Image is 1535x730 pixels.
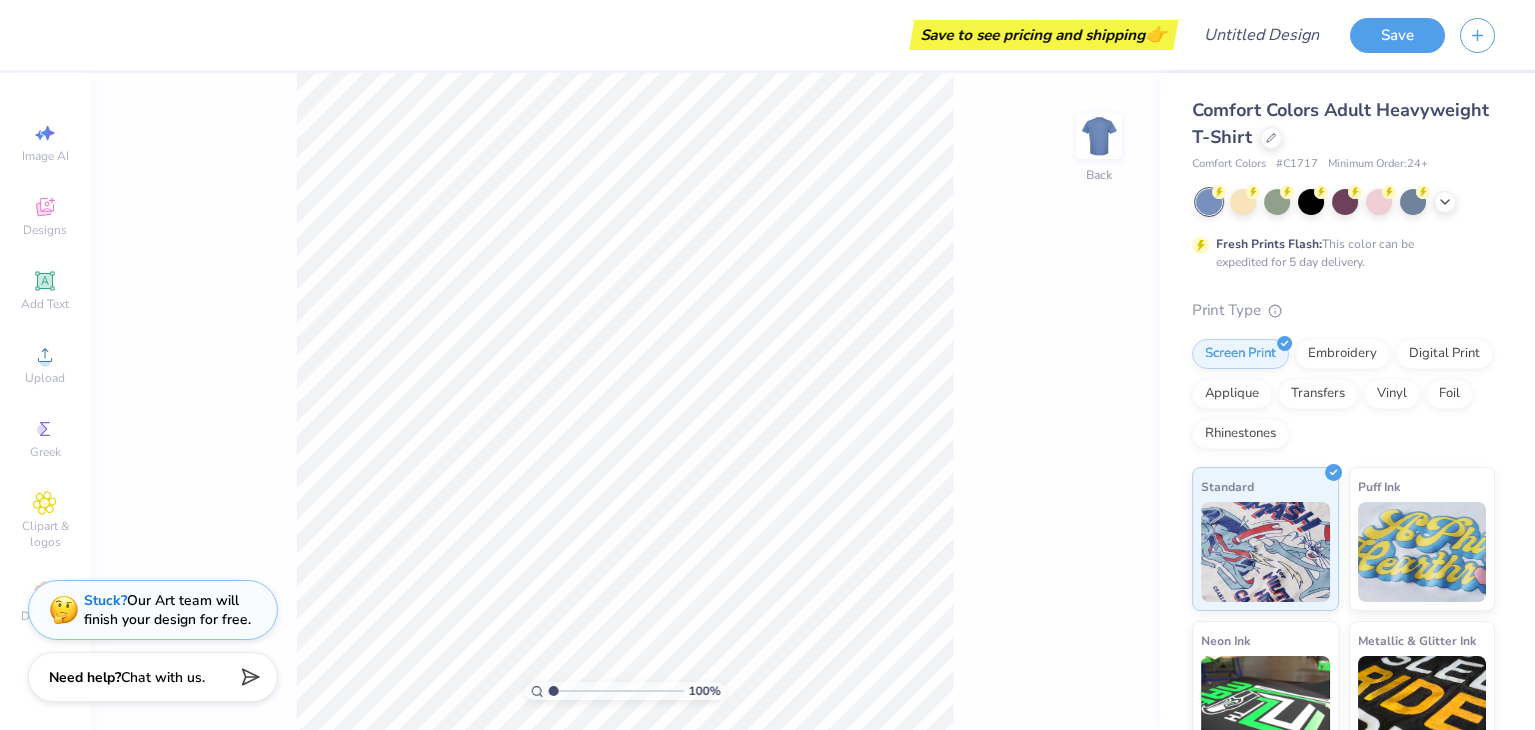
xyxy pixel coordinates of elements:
[1192,299,1495,322] div: Print Type
[10,518,80,550] span: Clipart & logos
[1192,98,1489,149] span: Comfort Colors Adult Heavyweight T-Shirt
[1350,18,1445,53] button: Save
[1201,502,1330,602] img: Standard
[1278,379,1358,409] div: Transfers
[1276,156,1318,173] span: # C1717
[1358,476,1400,497] span: Puff Ink
[1188,15,1335,55] input: Untitled Design
[23,222,67,238] span: Designs
[84,591,127,610] strong: Stuck?
[25,370,65,386] span: Upload
[1086,166,1112,184] div: Back
[30,444,61,460] span: Greek
[1426,379,1473,409] div: Foil
[1358,502,1487,602] img: Puff Ink
[1364,379,1420,409] div: Vinyl
[1201,630,1250,651] span: Neon Ink
[1145,22,1167,46] span: 👉
[49,668,121,687] strong: Need help?
[1358,630,1476,651] span: Metallic & Glitter Ink
[1328,156,1428,173] span: Minimum Order: 24 +
[1216,235,1462,271] div: This color can be expedited for 5 day delivery.
[914,20,1173,50] div: Save to see pricing and shipping
[1396,339,1493,369] div: Digital Print
[1295,339,1390,369] div: Embroidery
[84,591,251,629] div: Our Art team will finish your design for free.
[1192,339,1289,369] div: Screen Print
[1192,379,1272,409] div: Applique
[1079,116,1119,156] img: Back
[21,608,69,624] span: Decorate
[121,668,205,687] span: Chat with us.
[21,296,69,312] span: Add Text
[689,682,721,700] span: 100 %
[1192,419,1289,449] div: Rhinestones
[1216,236,1322,252] strong: Fresh Prints Flash:
[22,148,69,164] span: Image AI
[1201,476,1254,497] span: Standard
[1192,156,1266,173] span: Comfort Colors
